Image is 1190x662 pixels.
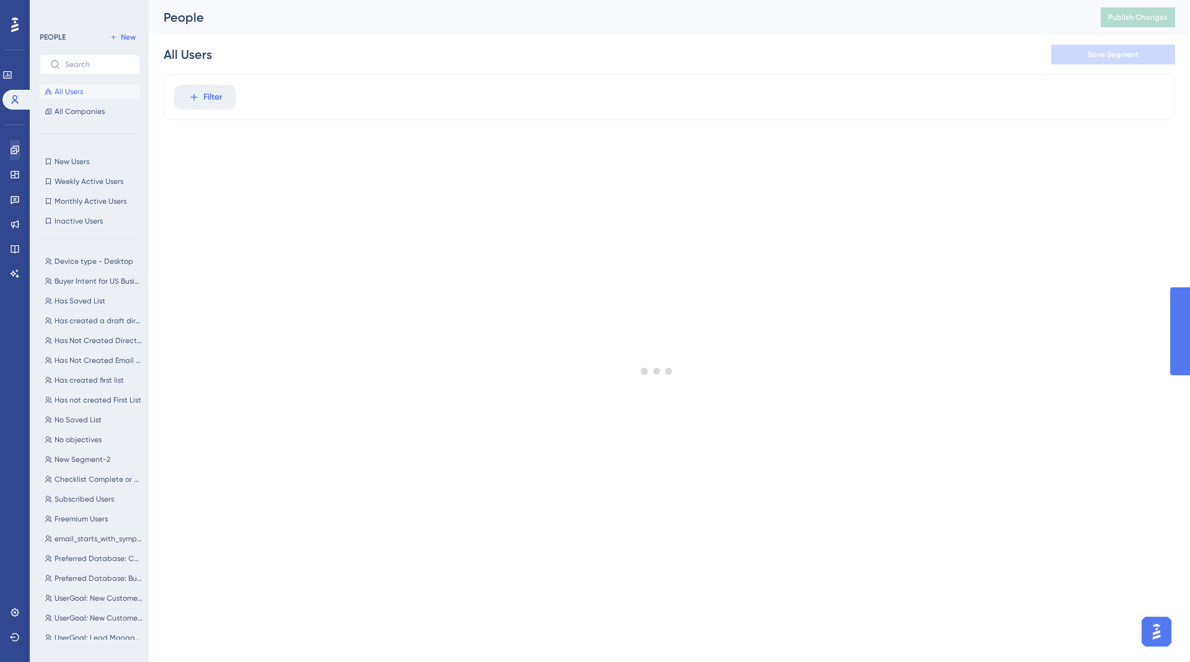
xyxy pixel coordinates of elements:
[55,534,143,544] span: email_starts_with_symphony
[121,32,136,42] span: New
[55,494,114,504] span: Subscribed Users
[55,554,143,564] span: Preferred Database: Consumer
[40,274,148,289] button: Buyer Intent for US Business
[40,373,148,388] button: Has created first list
[1088,50,1139,59] span: Save Segment
[1108,12,1168,22] span: Publish Changes
[40,472,148,487] button: Checklist Complete or Dismissed
[40,531,148,546] button: email_starts_with_symphony
[55,216,103,226] span: Inactive Users
[40,630,148,645] button: UserGoal: Lead Management, Campaigns
[55,514,108,524] span: Freemium Users
[55,107,105,116] span: All Companies
[55,395,141,405] span: Has not created First List
[55,316,143,326] span: Has created a draft direct mail campaign
[40,571,148,586] button: Preferred Database: Business
[1101,7,1175,27] button: Publish Changes
[40,551,148,566] button: Preferred Database: Consumer
[40,512,148,526] button: Freemium Users
[55,573,143,583] span: Preferred Database: Business
[55,613,143,623] span: UserGoal: New Customers, Campaigns
[105,30,140,45] button: New
[40,294,148,308] button: Has Saved List
[40,32,66,42] div: PEOPLE
[40,353,148,368] button: Has Not Created Email Campaign
[40,611,148,625] button: UserGoal: New Customers, Campaigns
[40,104,140,119] button: All Companies
[55,176,123,186] span: Weekly Active Users
[55,455,110,464] span: New Segment-2
[1051,45,1175,64] button: Save Segment
[40,393,148,407] button: Has not created First List
[55,375,124,385] span: Has created first list
[65,60,130,69] input: Search
[40,154,140,169] button: New Users
[40,214,140,229] button: Inactive Users
[40,254,148,269] button: Device type - Desktop
[55,256,133,266] span: Device type - Desktop
[55,474,143,484] span: Checklist Complete or Dismissed
[55,157,89,167] span: New Users
[55,633,143,643] span: UserGoal: Lead Management, Campaigns
[40,174,140,189] button: Weekly Active Users
[55,296,105,306] span: Has Saved List
[40,591,148,606] button: UserGoal: New Customers, Lead Management
[55,336,143,346] span: Has Not Created Direct Mail Campaign
[40,313,148,328] button: Has created a draft direct mail campaign
[40,452,148,467] button: New Segment-2
[55,87,83,97] span: All Users
[40,412,148,427] button: No Saved List
[40,333,148,348] button: Has Not Created Direct Mail Campaign
[40,84,140,99] button: All Users
[55,355,143,365] span: Has Not Created Email Campaign
[40,432,148,447] button: No objectives
[40,194,140,209] button: Monthly Active Users
[55,276,143,286] span: Buyer Intent for US Business
[55,435,102,445] span: No objectives
[55,593,143,603] span: UserGoal: New Customers, Lead Management
[1138,613,1175,650] iframe: UserGuiding AI Assistant Launcher
[55,415,102,425] span: No Saved List
[55,196,126,206] span: Monthly Active Users
[164,9,1070,26] div: People
[164,46,212,63] div: All Users
[40,492,148,507] button: Subscribed Users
